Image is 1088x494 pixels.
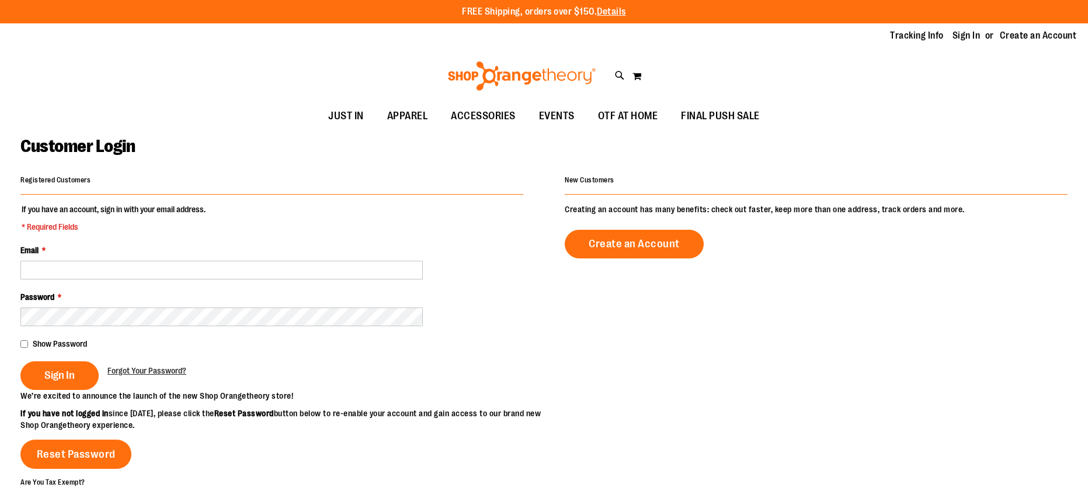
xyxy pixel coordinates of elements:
span: Email [20,246,39,255]
p: since [DATE], please click the button below to re-enable your account and gain access to our bran... [20,407,544,431]
a: Forgot Your Password? [107,365,186,376]
strong: Are You Tax Exempt? [20,478,85,486]
span: Create an Account [589,237,680,250]
span: Forgot Your Password? [107,366,186,375]
a: JUST IN [317,103,376,130]
button: Sign In [20,361,99,390]
a: Create an Account [1000,29,1077,42]
strong: Registered Customers [20,176,91,184]
span: ACCESSORIES [451,103,516,129]
strong: New Customers [565,176,614,184]
span: APPAREL [387,103,428,129]
a: OTF AT HOME [586,103,670,130]
span: Reset Password [37,448,116,461]
span: * Required Fields [22,221,206,233]
p: We’re excited to announce the launch of the new Shop Orangetheory store! [20,390,544,402]
legend: If you have an account, sign in with your email address. [20,203,207,233]
img: Shop Orangetheory [446,61,597,91]
p: Creating an account has many benefits: check out faster, keep more than one address, track orders... [565,203,1068,215]
strong: If you have not logged in [20,409,109,418]
a: APPAREL [376,103,440,130]
a: Sign In [953,29,981,42]
span: FINAL PUSH SALE [681,103,760,129]
span: Show Password [33,339,87,348]
a: Create an Account [565,230,704,258]
span: OTF AT HOME [598,103,658,129]
span: Sign In [44,369,75,382]
a: FINAL PUSH SALE [669,103,771,130]
a: Tracking Info [890,29,944,42]
a: EVENTS [527,103,586,130]
span: EVENTS [539,103,575,129]
span: JUST IN [328,103,364,129]
a: Reset Password [20,440,131,469]
span: Password [20,292,54,302]
a: ACCESSORIES [439,103,527,130]
p: FREE Shipping, orders over $150. [462,5,626,19]
span: Customer Login [20,136,135,156]
a: Details [597,6,626,17]
strong: Reset Password [214,409,274,418]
